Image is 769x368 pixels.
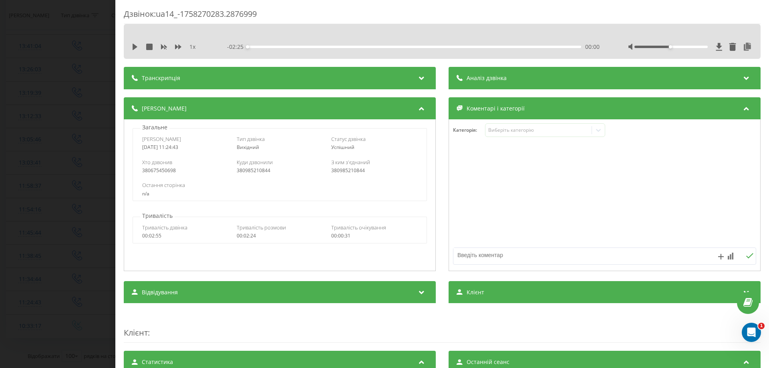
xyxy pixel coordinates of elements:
[142,74,180,82] span: Транскрипція
[237,233,323,239] div: 00:02:24
[585,43,600,51] span: 00:00
[142,159,172,166] span: Хто дзвонив
[124,327,148,338] span: Клієнт
[142,105,187,113] span: [PERSON_NAME]
[142,288,178,296] span: Відвідування
[669,45,672,48] div: Accessibility label
[331,168,417,173] div: 380985210844
[189,43,195,51] span: 1 x
[453,127,485,133] h4: Категорія :
[142,135,181,143] span: [PERSON_NAME]
[227,43,248,51] span: - 02:25
[237,144,259,151] span: Вихідний
[742,323,761,342] iframe: Intercom live chat
[140,212,175,220] p: Тривалість
[331,144,354,151] span: Успішний
[331,159,370,166] span: З ким з'єднаний
[488,127,588,133] div: Виберіть категорію
[237,168,323,173] div: 380985210844
[142,181,185,189] span: Остання сторінка
[331,135,366,143] span: Статус дзвінка
[246,45,249,48] div: Accessibility label
[237,224,286,231] span: Тривалість розмови
[237,135,265,143] span: Тип дзвінка
[467,74,507,82] span: Аналіз дзвінка
[467,288,484,296] span: Клієнт
[237,159,273,166] span: Куди дзвонили
[124,311,761,343] div: :
[467,358,509,366] span: Останній сеанс
[142,358,173,366] span: Статистика
[758,323,765,329] span: 1
[142,145,228,150] div: [DATE] 11:24:43
[124,8,761,24] div: Дзвінок : ua14_-1758270283.2876999
[142,168,228,173] div: 380675450698
[331,233,417,239] div: 00:00:31
[467,105,525,113] span: Коментарі і категорії
[142,233,228,239] div: 00:02:55
[142,224,187,231] span: Тривалість дзвінка
[140,123,169,131] p: Загальне
[331,224,386,231] span: Тривалість очікування
[142,191,417,197] div: n/a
